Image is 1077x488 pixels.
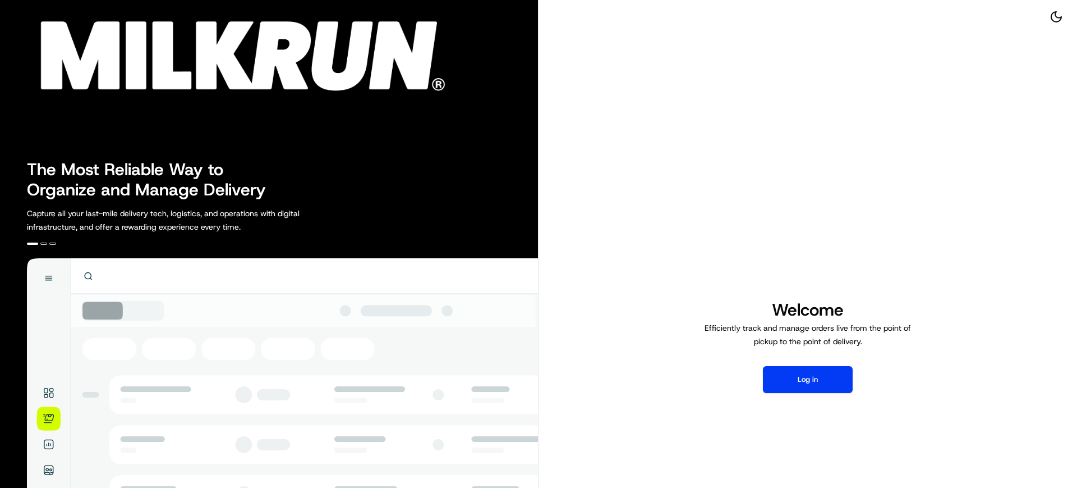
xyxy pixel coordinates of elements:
[27,159,278,200] h2: The Most Reliable Way to Organize and Manage Delivery
[763,366,853,393] button: Log in
[700,299,915,321] h1: Welcome
[700,321,915,348] p: Efficiently track and manage orders live from the point of pickup to the point of delivery.
[27,207,350,234] p: Capture all your last-mile delivery tech, logistics, and operations with digital infrastructure, ...
[7,7,458,97] img: Company Logo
